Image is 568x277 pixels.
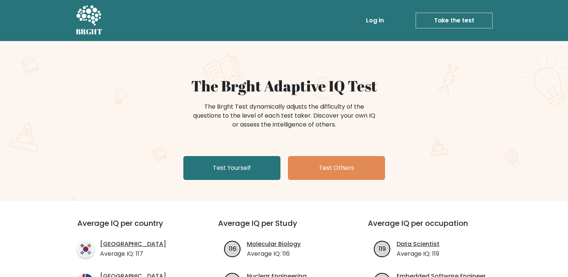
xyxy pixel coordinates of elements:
h3: Average IQ per country [77,219,191,237]
a: Test Others [288,156,385,180]
a: Data Scientist [397,240,440,249]
a: Molecular Biology [247,240,301,249]
div: The Brght Test dynamically adjusts the difficulty of the questions to the level of each test take... [191,102,378,129]
p: Average IQ: 119 [397,249,440,258]
h3: Average IQ per occupation [368,219,500,237]
a: Log in [363,13,387,28]
h1: The Brght Adaptive IQ Test [102,77,466,95]
text: 116 [229,244,236,253]
a: Test Yourself [183,156,280,180]
a: [GEOGRAPHIC_DATA] [100,240,166,249]
p: Average IQ: 117 [100,249,166,258]
a: Take the test [416,13,493,28]
a: BRGHT [76,3,103,38]
h3: Average IQ per Study [218,219,350,237]
p: Average IQ: 116 [247,249,301,258]
img: country [77,241,94,258]
text: 119 [379,244,386,253]
h5: BRGHT [76,27,103,36]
